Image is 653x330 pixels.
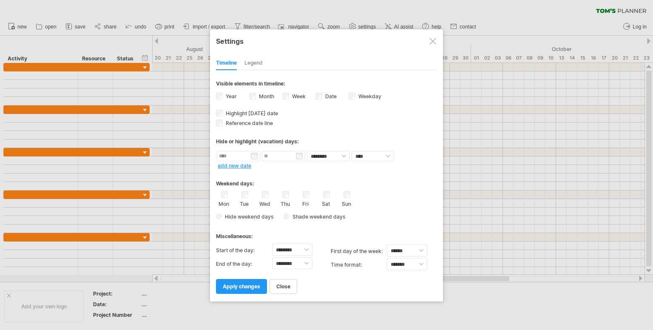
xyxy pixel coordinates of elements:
label: Year [224,93,237,100]
div: Legend [244,57,263,70]
span: Reference date line [224,120,273,126]
div: Settings [216,33,437,48]
a: add new date [218,162,251,169]
div: Timeline [216,57,237,70]
label: Start of the day: [216,244,272,257]
label: Mon [219,199,229,207]
label: Sat [321,199,331,207]
label: first day of the week: [331,245,387,258]
span: apply changes [223,283,260,290]
span: close [276,283,290,290]
label: Week [290,93,306,100]
label: Thu [280,199,290,207]
label: Wed [259,199,270,207]
div: Weekend days: [216,172,437,189]
label: Month [257,93,274,100]
div: Hide or highlight (vacation) days: [216,138,437,145]
div: Miscellaneous: [216,225,437,242]
label: Date [324,93,337,100]
label: Tue [239,199,250,207]
a: close [270,279,297,294]
a: apply changes [216,279,267,294]
label: Fri [300,199,311,207]
span: Highlight [DATE] date [224,110,278,117]
label: Time format: [331,258,387,272]
label: Sun [341,199,352,207]
span: Hide weekend days [222,213,273,220]
div: Visible elements in timeline: [216,80,437,89]
label: End of the day: [216,257,272,271]
label: Weekday [357,93,381,100]
span: Shade weekend days [290,213,345,220]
